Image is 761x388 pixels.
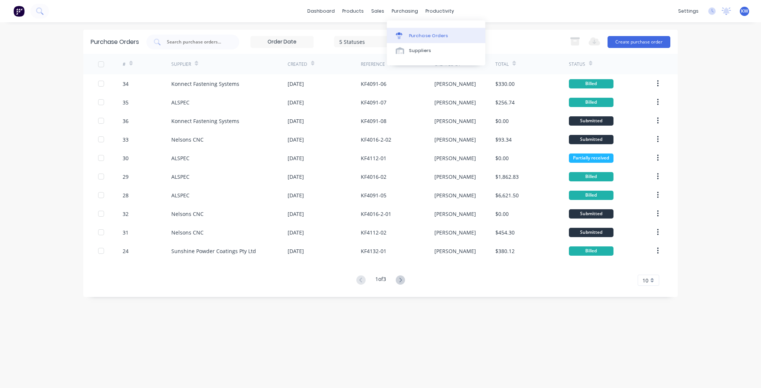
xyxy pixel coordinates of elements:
[171,229,204,236] div: Nelsons CNC
[123,61,126,68] div: #
[388,6,422,17] div: purchasing
[569,228,613,237] div: Submitted
[288,173,304,181] div: [DATE]
[288,61,307,68] div: Created
[288,229,304,236] div: [DATE]
[123,210,129,218] div: 32
[361,173,386,181] div: KF4016-02
[123,247,129,255] div: 24
[367,6,388,17] div: sales
[288,98,304,106] div: [DATE]
[569,79,613,88] div: Billed
[495,80,515,88] div: $330.00
[434,154,476,162] div: [PERSON_NAME]
[434,98,476,106] div: [PERSON_NAME]
[569,98,613,107] div: Billed
[495,247,515,255] div: $380.12
[171,210,204,218] div: Nelsons CNC
[495,117,509,125] div: $0.00
[434,117,476,125] div: [PERSON_NAME]
[642,277,648,284] span: 10
[495,98,515,106] div: $256.74
[495,210,509,218] div: $0.00
[387,28,485,43] a: Purchase Orders
[361,136,391,143] div: KF4016-2-02
[495,154,509,162] div: $0.00
[171,80,239,88] div: Konnect Fastening Systems
[495,173,519,181] div: $1,862.83
[288,136,304,143] div: [DATE]
[409,32,448,39] div: Purchase Orders
[123,117,129,125] div: 36
[569,116,613,126] div: Submitted
[434,80,476,88] div: [PERSON_NAME]
[304,6,339,17] a: dashboard
[361,191,386,199] div: KF4091-05
[569,209,613,219] div: Submitted
[251,36,313,48] input: Order Date
[123,98,129,106] div: 35
[569,191,613,200] div: Billed
[434,229,476,236] div: [PERSON_NAME]
[375,275,386,286] div: 1 of 3
[608,36,670,48] button: Create purchase order
[171,247,256,255] div: Sunshine Powder Coatings Pty Ltd
[741,8,748,14] span: KW
[361,80,386,88] div: KF4091-06
[171,173,190,181] div: ALSPEC
[288,210,304,218] div: [DATE]
[409,47,431,54] div: Suppliers
[434,191,476,199] div: [PERSON_NAME]
[387,43,485,58] a: Suppliers
[288,154,304,162] div: [DATE]
[434,173,476,181] div: [PERSON_NAME]
[495,136,512,143] div: $93.34
[361,117,386,125] div: KF4091-08
[123,136,129,143] div: 33
[361,229,386,236] div: KF4112-02
[123,80,129,88] div: 34
[288,117,304,125] div: [DATE]
[434,247,476,255] div: [PERSON_NAME]
[171,136,204,143] div: Nelsons CNC
[123,229,129,236] div: 31
[495,229,515,236] div: $454.30
[361,247,386,255] div: KF4132-01
[171,154,190,162] div: ALSPEC
[569,61,585,68] div: Status
[569,135,613,144] div: Submitted
[288,247,304,255] div: [DATE]
[91,38,139,46] div: Purchase Orders
[171,61,191,68] div: Supplier
[569,153,613,163] div: Partially received
[288,191,304,199] div: [DATE]
[123,173,129,181] div: 29
[434,210,476,218] div: [PERSON_NAME]
[339,38,392,45] div: 5 Statuses
[361,154,386,162] div: KF4112-01
[123,191,129,199] div: 28
[339,6,367,17] div: products
[361,98,386,106] div: KF4091-07
[171,191,190,199] div: ALSPEC
[361,61,385,68] div: Reference
[171,117,239,125] div: Konnect Fastening Systems
[166,38,228,46] input: Search purchase orders...
[495,191,519,199] div: $6,621.50
[171,98,190,106] div: ALSPEC
[13,6,25,17] img: Factory
[569,172,613,181] div: Billed
[123,154,129,162] div: 30
[569,246,613,256] div: Billed
[422,6,458,17] div: productivity
[674,6,702,17] div: settings
[495,61,509,68] div: Total
[288,80,304,88] div: [DATE]
[361,210,391,218] div: KF4016-2-01
[434,136,476,143] div: [PERSON_NAME]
